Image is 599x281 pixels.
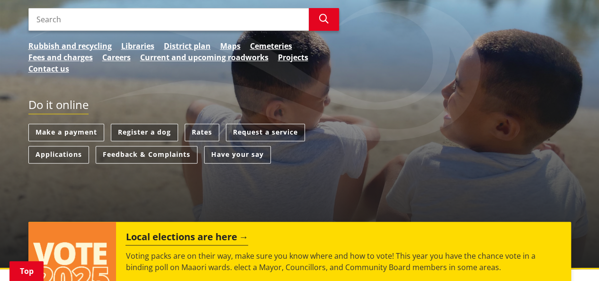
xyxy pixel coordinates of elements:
[555,241,590,275] iframe: Messenger Launcher
[96,146,197,163] a: Feedback & Complaints
[185,124,219,141] a: Rates
[278,52,308,63] a: Projects
[9,261,44,281] a: Top
[125,231,248,245] h2: Local elections are here
[28,52,93,63] a: Fees and charges
[140,52,268,63] a: Current and upcoming roadworks
[28,98,89,115] h2: Do it online
[226,124,305,141] a: Request a service
[28,63,69,74] a: Contact us
[102,52,131,63] a: Careers
[28,146,89,163] a: Applications
[220,40,241,52] a: Maps
[111,124,178,141] a: Register a dog
[28,40,112,52] a: Rubbish and recycling
[204,146,271,163] a: Have your say
[250,40,292,52] a: Cemeteries
[28,8,309,31] input: Search input
[164,40,211,52] a: District plan
[121,40,154,52] a: Libraries
[125,250,561,273] p: Voting packs are on their way, make sure you know where and how to vote! This year you have the c...
[28,124,104,141] a: Make a payment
